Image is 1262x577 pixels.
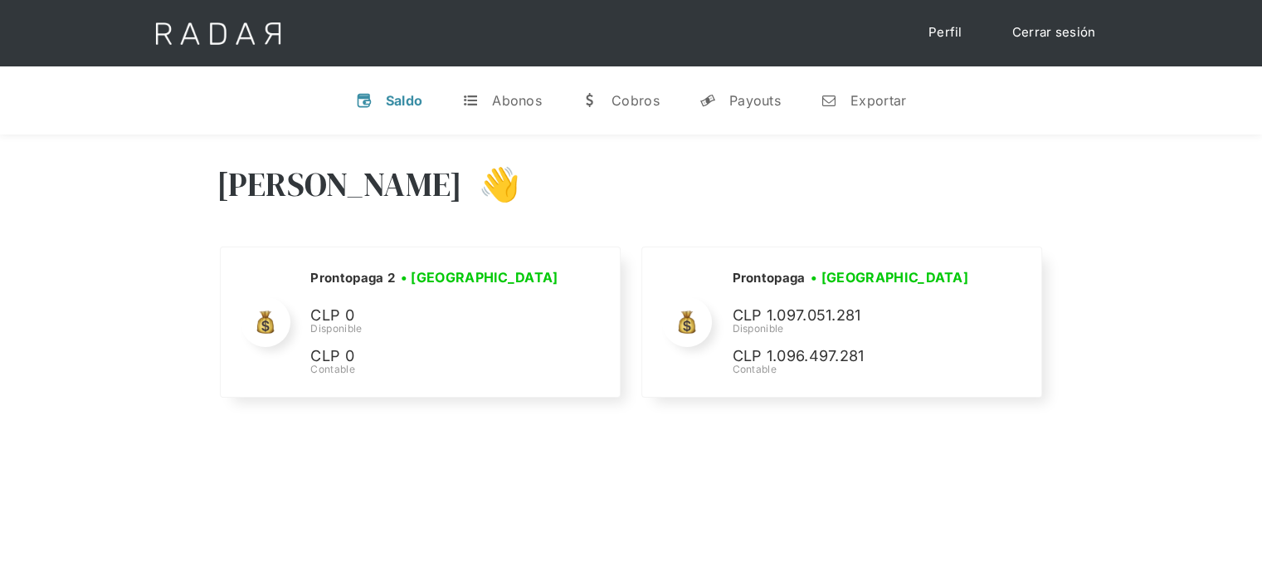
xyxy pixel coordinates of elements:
h2: Prontopaga [732,270,805,286]
h2: Prontopaga 2 [310,270,395,286]
div: Disponible [310,321,563,336]
div: v [356,92,373,109]
h3: • [GEOGRAPHIC_DATA] [401,267,558,287]
div: w [582,92,598,109]
a: Cerrar sesión [996,17,1113,49]
div: Cobros [612,92,660,109]
h3: [PERSON_NAME] [217,164,463,205]
p: CLP 1.097.051.281 [732,304,981,328]
div: Exportar [850,92,906,109]
div: Contable [310,362,563,377]
h3: 👋 [462,164,520,205]
div: Disponible [732,321,981,336]
a: Perfil [912,17,979,49]
div: Contable [732,362,981,377]
p: CLP 0 [310,304,559,328]
div: n [821,92,837,109]
div: y [699,92,716,109]
div: Saldo [386,92,423,109]
div: t [462,92,479,109]
div: Payouts [729,92,781,109]
div: Abonos [492,92,542,109]
p: CLP 1.096.497.281 [732,345,981,369]
h3: • [GEOGRAPHIC_DATA] [811,267,968,287]
p: CLP 0 [310,345,559,369]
